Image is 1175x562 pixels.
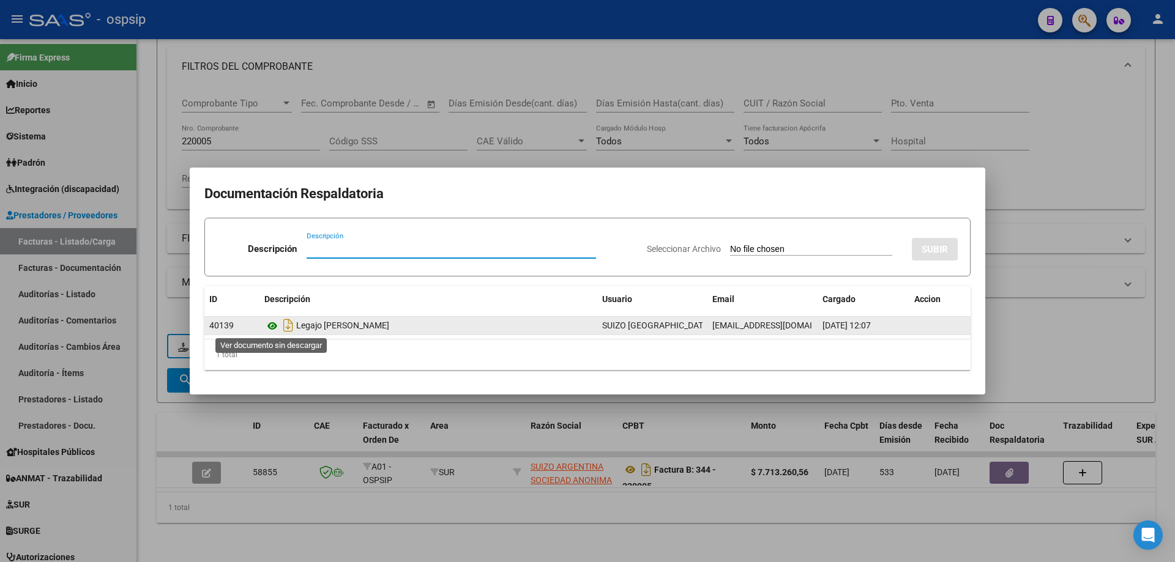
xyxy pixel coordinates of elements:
datatable-header-cell: Descripción [259,286,597,312]
span: 40139 [209,320,234,330]
datatable-header-cell: ID [204,286,259,312]
datatable-header-cell: Email [707,286,818,312]
div: Legajo [PERSON_NAME] [264,316,592,335]
span: ID [209,294,217,304]
button: SUBIR [912,238,958,261]
span: [DATE] 12:07 [822,320,871,330]
span: Email [712,294,734,304]
span: SUBIR [922,244,948,255]
datatable-header-cell: Cargado [818,286,909,312]
i: Descargar documento [280,316,296,335]
span: Descripción [264,294,310,304]
span: SUIZO [GEOGRAPHIC_DATA] - [602,320,715,330]
div: Open Intercom Messenger [1133,520,1163,550]
span: Usuario [602,294,632,304]
datatable-header-cell: Accion [909,286,971,312]
span: Cargado [822,294,856,304]
div: 1 total [204,339,971,370]
p: Descripción [248,242,297,256]
datatable-header-cell: Usuario [597,286,707,312]
h2: Documentación Respaldatoria [204,182,971,205]
span: [EMAIL_ADDRESS][DOMAIN_NAME] [712,320,848,330]
span: Seleccionar Archivo [647,244,721,254]
span: Accion [914,294,941,304]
